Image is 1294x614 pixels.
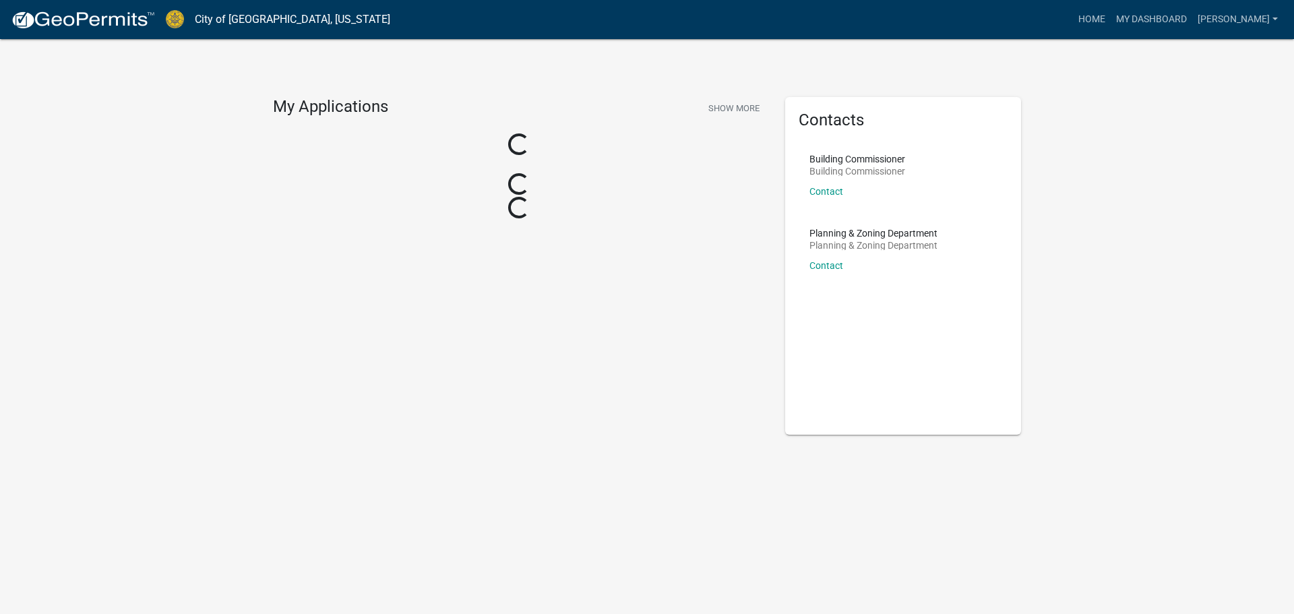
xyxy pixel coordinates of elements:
[799,111,1008,130] h5: Contacts
[273,97,388,117] h4: My Applications
[195,8,390,31] a: City of [GEOGRAPHIC_DATA], [US_STATE]
[809,260,843,271] a: Contact
[703,97,765,119] button: Show More
[809,166,905,176] p: Building Commissioner
[1192,7,1283,32] a: [PERSON_NAME]
[809,186,843,197] a: Contact
[1111,7,1192,32] a: My Dashboard
[809,241,937,250] p: Planning & Zoning Department
[1073,7,1111,32] a: Home
[166,10,184,28] img: City of Jeffersonville, Indiana
[809,154,905,164] p: Building Commissioner
[809,228,937,238] p: Planning & Zoning Department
